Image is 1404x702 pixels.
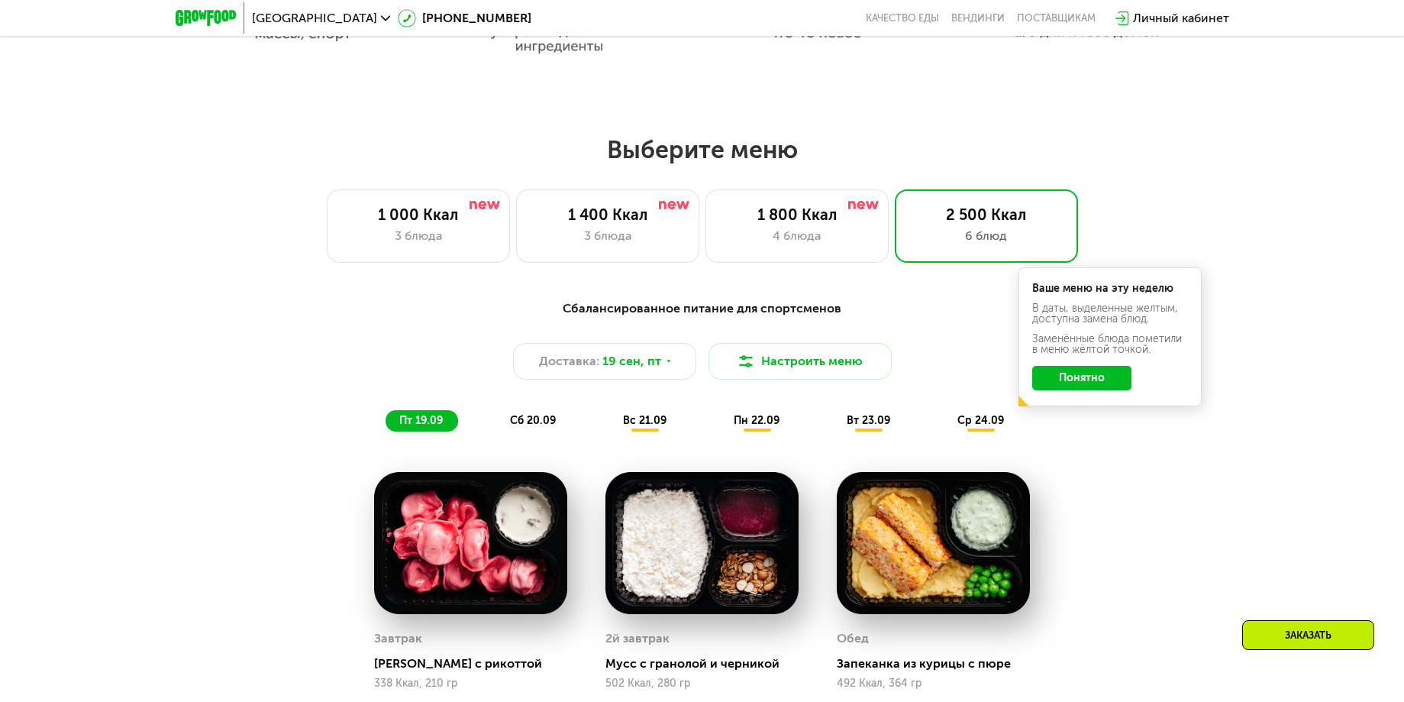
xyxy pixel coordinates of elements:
[623,414,666,427] span: вс 21.09
[252,12,377,24] span: [GEOGRAPHIC_DATA]
[721,227,873,245] div: 4 блюда
[374,627,422,650] div: Завтрак
[721,205,873,224] div: 1 800 Ккал
[605,678,799,690] div: 502 Ккал, 280 гр
[510,414,556,427] span: сб 20.09
[374,656,579,671] div: [PERSON_NAME] с рикоттой
[398,9,531,27] a: [PHONE_NUMBER]
[1017,12,1096,24] div: поставщикам
[539,352,599,370] span: Доставка:
[250,299,1154,319] div: Сбалансированное питание для спортсменов
[866,12,939,24] a: Качество еды
[532,205,683,224] div: 1 400 Ккал
[343,205,494,224] div: 1 000 Ккал
[1032,283,1188,294] div: Ваше меню на эту неделю
[1032,334,1188,355] div: Заменённые блюда пометили в меню жёлтой точкой.
[957,414,1004,427] span: ср 24.09
[837,656,1042,671] div: Запеканка из курицы с пюре
[399,414,443,427] span: пт 19.09
[708,343,892,380] button: Настроить меню
[49,134,1355,165] h2: Выберите меню
[837,678,1030,690] div: 492 Ккал, 364 гр
[343,227,494,245] div: 3 блюда
[1032,366,1131,390] button: Понятно
[911,227,1062,245] div: 6 блюд
[374,678,567,690] div: 338 Ккал, 210 гр
[605,627,670,650] div: 2й завтрак
[837,627,869,650] div: Обед
[951,12,1005,24] a: Вендинги
[605,656,811,671] div: Мусс с гранолой и черникой
[1032,303,1188,325] div: В даты, выделенные желтым, доступна замена блюд.
[734,414,779,427] span: пн 22.09
[1242,620,1374,650] div: Заказать
[532,227,683,245] div: 3 блюда
[911,205,1062,224] div: 2 500 Ккал
[847,414,890,427] span: вт 23.09
[1133,9,1229,27] div: Личный кабинет
[602,352,661,370] span: 19 сен, пт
